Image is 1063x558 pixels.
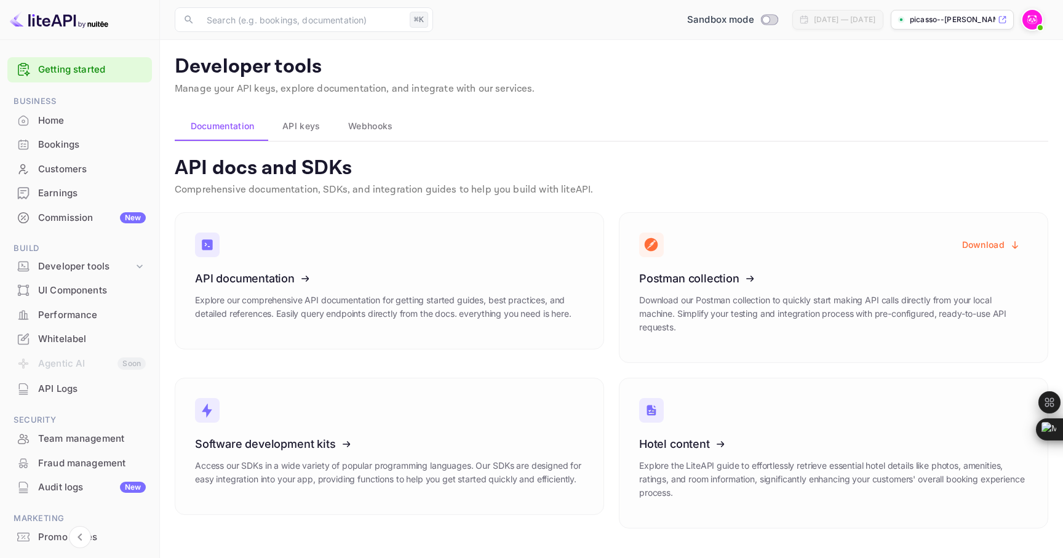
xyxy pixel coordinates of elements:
img: Picasso “Picasso” [1022,10,1042,30]
div: Whitelabel [7,327,152,351]
span: Sandbox mode [687,13,754,27]
div: Team management [38,432,146,446]
h3: Hotel content [639,437,1028,450]
div: Home [7,109,152,133]
div: account-settings tabs [175,111,1048,141]
span: Webhooks [348,119,392,134]
a: Fraud management [7,452,152,474]
div: Customers [38,162,146,177]
p: API docs and SDKs [175,156,1048,181]
div: Bookings [38,138,146,152]
div: Performance [7,303,152,327]
a: UI Components [7,279,152,301]
a: Audit logsNew [7,476,152,498]
div: Whitelabel [38,332,146,346]
p: Explore our comprehensive API documentation for getting started guides, best practices, and detai... [195,293,584,321]
a: Customers [7,157,152,180]
h3: Postman collection [639,272,1028,285]
div: New [120,482,146,493]
h3: API documentation [195,272,584,285]
div: Promo codes [7,525,152,549]
span: Documentation [191,119,255,134]
input: Search (e.g. bookings, documentation) [199,7,405,32]
img: LiteAPI logo [10,10,108,30]
div: ⌘K [410,12,428,28]
p: Comprehensive documentation, SDKs, and integration guides to help you build with liteAPI. [175,183,1048,197]
p: Access our SDKs in a wide variety of popular programming languages. Our SDKs are designed for eas... [195,459,584,486]
div: Customers [7,157,152,181]
div: Home [38,114,146,128]
div: UI Components [7,279,152,303]
span: Marketing [7,512,152,525]
div: New [120,212,146,223]
span: API keys [282,119,320,134]
div: API Logs [7,377,152,401]
div: Getting started [7,57,152,82]
a: Hotel contentExplore the LiteAPI guide to effortlessly retrieve essential hotel details like phot... [619,378,1048,528]
div: Developer tools [7,256,152,277]
span: Build [7,242,152,255]
span: Security [7,413,152,427]
h3: Software development kits [195,437,584,450]
span: Business [7,95,152,108]
a: Software development kitsAccess our SDKs in a wide variety of popular programming languages. Our ... [175,378,604,515]
div: Switch to Production mode [682,13,782,27]
button: Download [955,233,1028,257]
div: [DATE] — [DATE] [814,14,875,25]
div: Performance [38,308,146,322]
a: Team management [7,427,152,450]
div: Fraud management [7,452,152,476]
div: Bookings [7,133,152,157]
div: Commission [38,211,146,225]
div: Team management [7,427,152,451]
a: Earnings [7,181,152,204]
a: Performance [7,303,152,326]
div: CommissionNew [7,206,152,230]
p: picasso--[PERSON_NAME]--6gix... [910,14,995,25]
div: Audit logs [38,480,146,495]
a: Bookings [7,133,152,156]
div: API Logs [38,382,146,396]
p: Explore the LiteAPI guide to effortlessly retrieve essential hotel details like photos, amenities... [639,459,1028,500]
a: Home [7,109,152,132]
p: Developer tools [175,55,1048,79]
p: Manage your API keys, explore documentation, and integrate with our services. [175,82,1048,97]
a: Promo codes [7,525,152,548]
div: Fraud management [38,456,146,471]
div: Developer tools [38,260,133,274]
a: CommissionNew [7,206,152,229]
div: UI Components [38,284,146,298]
p: Download our Postman collection to quickly start making API calls directly from your local machin... [639,293,1028,334]
div: Earnings [38,186,146,201]
button: Collapse navigation [69,526,91,548]
a: Whitelabel [7,327,152,350]
a: API documentationExplore our comprehensive API documentation for getting started guides, best pra... [175,212,604,349]
a: API Logs [7,377,152,400]
div: Earnings [7,181,152,205]
a: Getting started [38,63,146,77]
div: Promo codes [38,530,146,544]
div: Audit logsNew [7,476,152,500]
